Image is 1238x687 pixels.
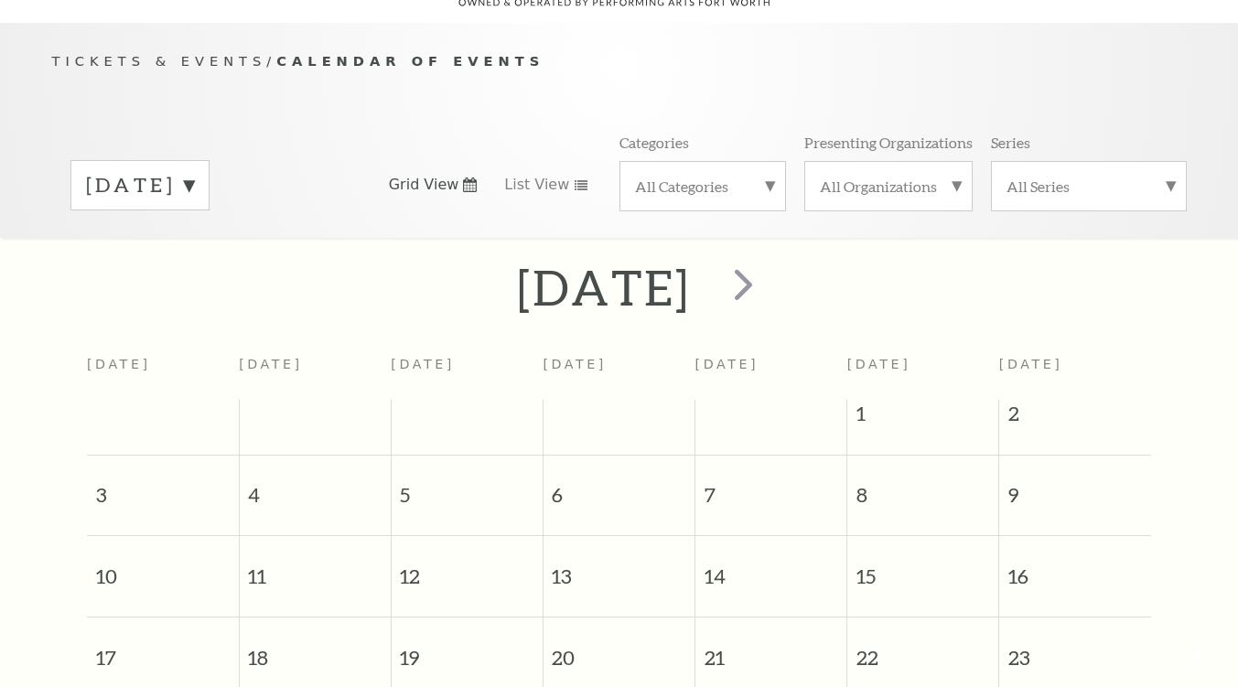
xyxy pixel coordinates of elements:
[991,133,1030,152] p: Series
[804,133,973,152] p: Presenting Organizations
[52,50,1187,73] p: /
[544,536,694,599] span: 13
[276,53,544,69] span: Calendar of Events
[87,536,239,599] span: 10
[847,456,998,519] span: 8
[86,171,194,199] label: [DATE]
[87,346,239,400] th: [DATE]
[820,177,957,196] label: All Organizations
[87,456,239,519] span: 3
[999,617,1151,681] span: 23
[87,617,239,681] span: 17
[391,346,543,400] th: [DATE]
[392,617,543,681] span: 19
[52,53,267,69] span: Tickets & Events
[695,456,846,519] span: 7
[544,456,694,519] span: 6
[392,456,543,519] span: 5
[707,255,774,320] button: next
[635,177,770,196] label: All Categories
[847,536,998,599] span: 15
[544,617,694,681] span: 20
[392,536,543,599] span: 12
[240,536,391,599] span: 11
[999,456,1151,519] span: 9
[999,536,1151,599] span: 16
[847,617,998,681] span: 22
[695,536,846,599] span: 14
[389,175,459,195] span: Grid View
[847,357,911,371] span: [DATE]
[619,133,689,152] p: Categories
[239,346,391,400] th: [DATE]
[517,258,690,317] h2: [DATE]
[504,175,569,195] span: List View
[847,400,998,436] span: 1
[543,346,694,400] th: [DATE]
[1007,177,1171,196] label: All Series
[999,357,1063,371] span: [DATE]
[240,456,391,519] span: 4
[999,400,1151,436] span: 2
[695,617,846,681] span: 21
[240,617,391,681] span: 18
[695,346,847,400] th: [DATE]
